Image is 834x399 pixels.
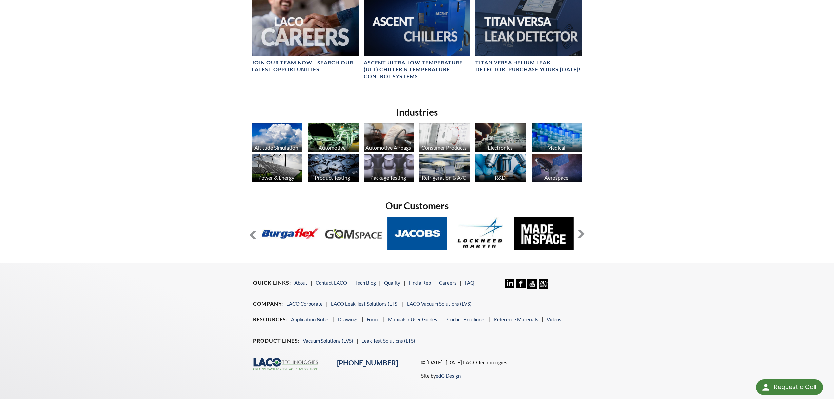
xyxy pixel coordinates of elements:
h2: Our Customers [249,200,585,212]
a: FAQ [465,280,474,286]
a: Drawings [338,317,359,322]
a: Automotive Airbags [364,123,415,154]
a: Quality [384,280,400,286]
img: Burgaflex.jpg [260,217,320,250]
div: Request a Call [756,379,823,395]
p: Site by [421,372,461,380]
a: Product Testing [308,154,359,184]
a: Automotive [308,123,359,154]
h4: Ascent Ultra-Low Temperature (ULT) Chiller & Temperature Control Systems [364,59,471,80]
img: industry_HVAC_670x376.jpg [419,154,470,182]
a: Power & Energy [252,154,302,184]
a: Reference Materials [494,317,538,322]
img: industry_Electronics_670x376.jpg [475,123,526,152]
h4: Join our team now - SEARCH OUR LATEST OPPORTUNITIES [252,59,359,73]
img: industry_Power-2_670x376.jpg [252,154,302,182]
div: Refrigeration & A/C [418,174,470,181]
a: [PHONE_NUMBER] [337,358,398,367]
h4: Company [253,300,283,307]
a: Electronics [475,123,526,154]
a: Medical [532,123,582,154]
img: industry_ProductTesting_670x376.jpg [308,154,359,182]
a: Manuals / User Guides [388,317,437,322]
img: Jacobs.jpg [387,217,447,250]
a: Find a Rep [409,280,431,286]
a: Aerospace [532,154,582,184]
div: Medical [531,144,582,151]
a: Consumer Products [419,123,470,154]
a: Videos [547,317,561,322]
img: GOM-Space.jpg [324,217,383,250]
a: LACO Corporate [286,301,323,307]
img: Lockheed-Martin.jpg [451,217,510,250]
a: Vacuum Solutions (LVS) [303,338,353,344]
a: LACO Vacuum Solutions (LVS) [407,301,472,307]
img: 24/7 Support Icon [539,279,548,288]
h4: Resources [253,316,288,323]
div: Altitude Simulation [251,144,302,151]
a: Leak Test Solutions (LTS) [361,338,415,344]
div: Aerospace [531,174,582,181]
div: R&D [475,174,526,181]
a: Application Notes [291,317,330,322]
div: Electronics [475,144,526,151]
h4: Quick Links [253,280,291,286]
img: round button [761,382,771,392]
div: Consumer Products [418,144,470,151]
img: Artboard_1.jpg [532,154,582,182]
p: © [DATE] -[DATE] LACO Technologies [421,358,581,367]
img: industry_Consumer_670x376.jpg [419,123,470,152]
a: About [294,280,307,286]
div: Request a Call [774,379,816,394]
img: MadeInSpace.jpg [514,217,574,250]
h4: Product Lines [253,337,300,344]
img: industry_R_D_670x376.jpg [475,154,526,182]
a: Package Testing [364,154,415,184]
img: industry_AltitudeSim_670x376.jpg [252,123,302,152]
h4: TITAN VERSA Helium Leak Detector: Purchase Yours [DATE]! [475,59,582,73]
a: R&D [475,154,526,184]
div: Package Testing [363,174,414,181]
img: industry_Automotive_670x376.jpg [308,123,359,152]
div: Power & Energy [251,174,302,181]
div: Product Testing [307,174,358,181]
img: industry_Package_670x376.jpg [364,154,415,182]
a: 24/7 Support [539,284,548,290]
a: edG Design [436,373,461,379]
a: Altitude Simulation [252,123,302,154]
div: Automotive Airbags [363,144,414,151]
img: industry_Auto-Airbag_670x376.jpg [364,123,415,152]
img: industry_Medical_670x376.jpg [532,123,582,152]
a: Refrigeration & A/C [419,154,470,184]
div: Automotive [307,144,358,151]
h2: Industries [249,106,585,118]
a: Product Brochures [445,317,486,322]
a: Forms [367,317,380,322]
a: LACO Leak Test Solutions (LTS) [331,301,399,307]
a: Contact LACO [316,280,347,286]
a: Tech Blog [355,280,376,286]
a: Careers [439,280,456,286]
